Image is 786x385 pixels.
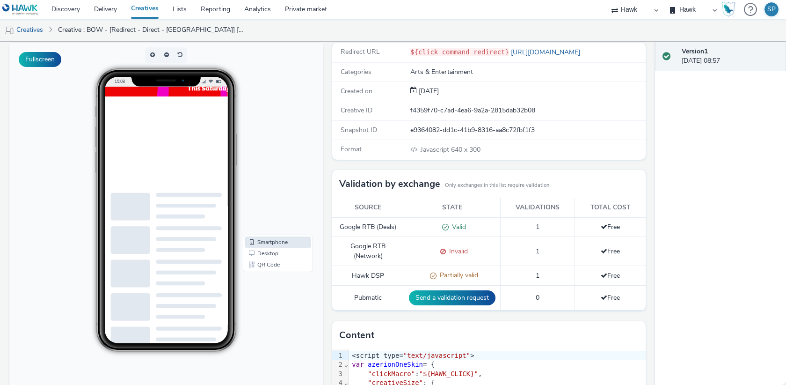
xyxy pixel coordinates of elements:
[53,19,250,41] a: Creative : BOW - [Redirect - Direct - [GEOGRAPHIC_DATA]] [PERSON_NAME] Lotto - Smartphone_Thurs/S...
[339,177,440,191] h3: Validation by exchange
[417,87,439,96] div: Creation 09 September 2025, 08:57
[235,216,302,228] li: QR Code
[19,52,61,67] button: Fullscreen
[601,293,620,302] span: Free
[341,106,372,115] span: Creative ID
[235,205,302,216] li: Desktop
[5,26,14,35] img: mobile
[105,36,116,41] span: 15:08
[404,198,501,217] th: State
[420,145,480,154] span: 640 x 300
[509,48,584,57] a: [URL][DOMAIN_NAME]
[339,328,374,342] h3: Content
[368,370,415,378] span: "clickMacro"
[341,126,377,134] span: Snapshot ID
[332,198,404,217] th: Source
[601,222,620,231] span: Free
[721,2,735,17] img: Hawk Academy
[575,198,646,217] th: Total cost
[419,370,478,378] span: "${HAWK_CLICK}"
[248,219,270,225] span: QR Code
[341,47,380,56] span: Redirect URL
[332,286,404,311] td: Pubmatic
[368,361,423,368] span: azerionOneSkin
[403,352,470,359] span: "text/javascript"
[352,361,364,368] span: var
[501,198,575,217] th: Validations
[341,145,362,154] span: Format
[536,293,539,302] span: 0
[248,197,278,202] span: Smartphone
[601,271,620,280] span: Free
[410,126,645,135] div: e9364082-dd1c-41b9-8316-aa8c72fbf1f3
[682,47,779,66] div: [DATE] 08:57
[449,222,466,231] span: Valid
[332,370,344,379] div: 3
[349,370,646,379] div: : ,
[332,217,404,237] td: Google RTB (Deals)
[341,87,372,96] span: Created on
[332,237,404,266] td: Google RTB (Network)
[410,67,645,77] div: Arts & Entertainment
[410,48,509,56] code: ${click_command_redirect}
[349,351,646,361] div: <script type= >
[601,247,620,256] span: Free
[445,182,549,189] small: Only exchanges in this list require validation
[341,67,371,76] span: Categories
[437,271,478,280] span: Partially valid
[332,351,344,361] div: 1
[410,106,645,115] div: f4359f70-c7ad-4ea6-9a2a-2815dab32b08
[721,2,739,17] a: Hawk Academy
[767,2,776,16] div: SP
[417,87,439,96] span: [DATE]
[349,360,646,370] div: = {
[2,4,38,15] img: undefined Logo
[682,47,708,56] strong: Version 1
[446,247,468,256] span: Invalid
[409,290,495,305] button: Send a validation request
[332,266,404,286] td: Hawk DSP
[421,145,451,154] span: Javascript
[332,360,344,370] div: 2
[235,194,302,205] li: Smartphone
[536,222,539,231] span: 1
[536,247,539,256] span: 1
[248,208,269,214] span: Desktop
[344,361,349,368] span: Fold line
[536,271,539,280] span: 1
